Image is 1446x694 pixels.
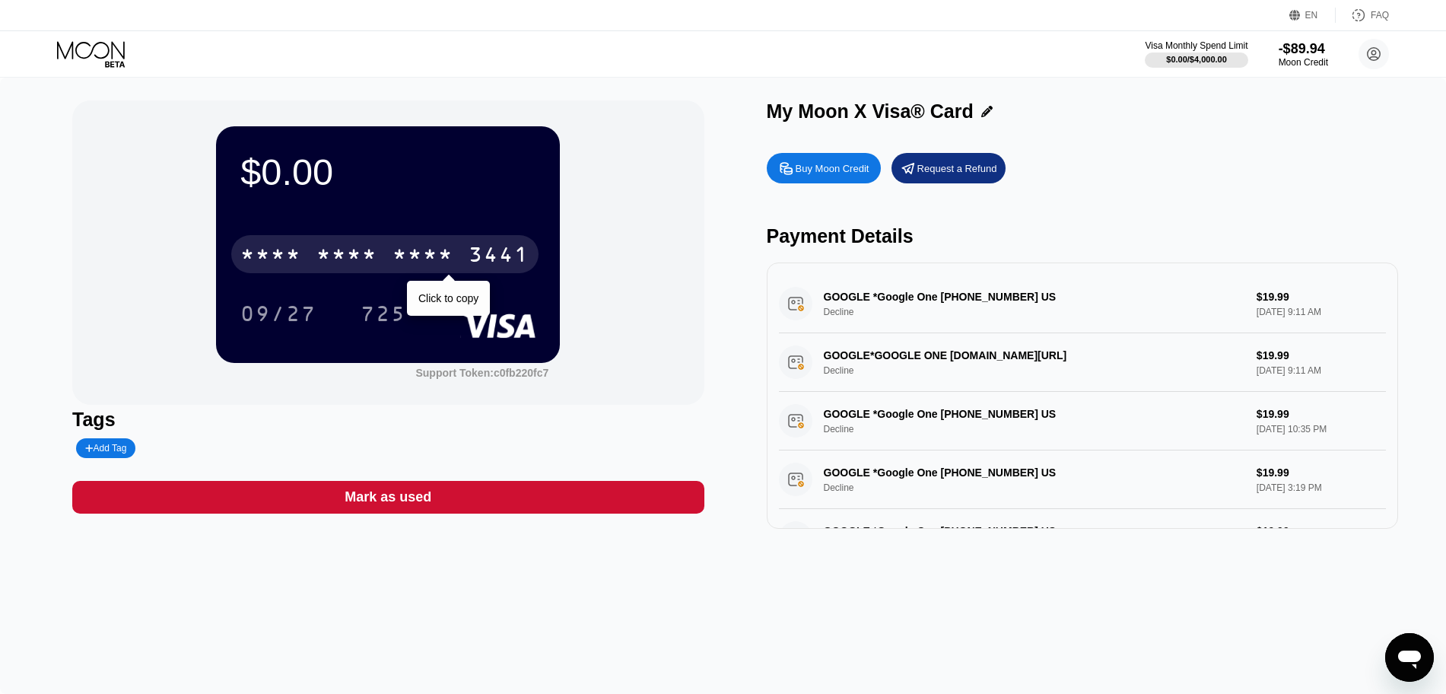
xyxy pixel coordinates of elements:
div: Buy Moon Credit [796,162,869,175]
div: Add Tag [76,438,135,458]
div: 725 [349,294,418,333]
iframe: Button to launch messaging window [1385,633,1434,682]
div: EN [1305,10,1318,21]
div: Mark as used [345,489,431,506]
div: My Moon X Visa® Card [767,100,974,123]
div: Support Token: c0fb220fc7 [415,367,548,379]
div: Buy Moon Credit [767,153,881,183]
div: EN [1289,8,1336,23]
div: FAQ [1336,8,1389,23]
div: 725 [361,304,406,328]
div: 09/27 [240,304,316,328]
div: Click to copy [418,292,478,304]
div: Request a Refund [917,162,997,175]
div: 09/27 [229,294,328,333]
div: 3441 [469,244,529,269]
div: Add Tag [85,443,126,454]
div: -$89.94 [1279,41,1328,57]
div: Visa Monthly Spend Limit$0.00/$4,000.00 [1145,40,1247,68]
div: Mark as used [72,481,704,514]
div: Visa Monthly Spend Limit [1145,40,1247,51]
div: Tags [72,409,704,431]
div: FAQ [1371,10,1389,21]
div: -$89.94Moon Credit [1279,41,1328,68]
div: Request a Refund [891,153,1006,183]
div: Support Token:c0fb220fc7 [415,367,548,379]
div: Moon Credit [1279,57,1328,68]
div: $0.00 / $4,000.00 [1166,55,1227,64]
div: $0.00 [240,151,535,193]
div: Payment Details [767,225,1398,247]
